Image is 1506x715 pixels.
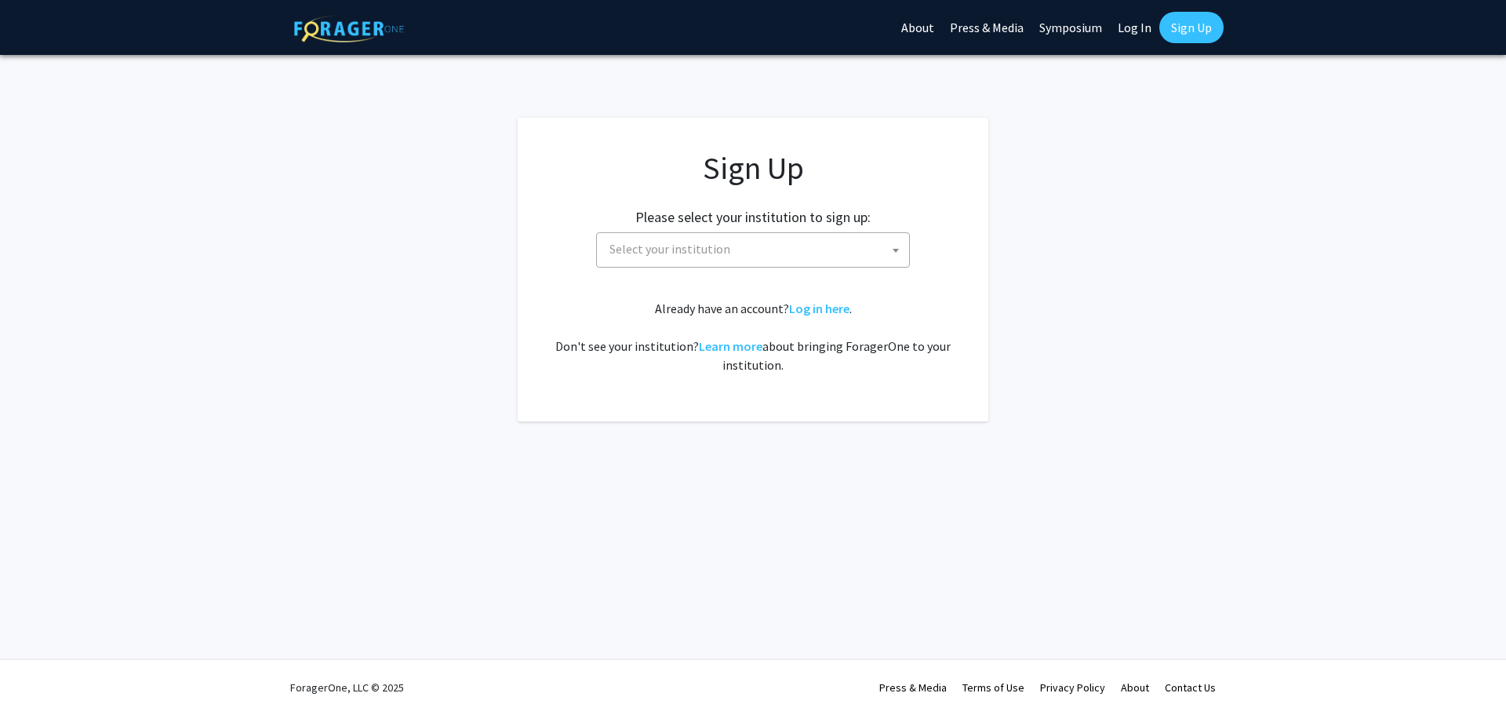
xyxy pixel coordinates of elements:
[962,680,1024,695] a: Terms of Use
[596,232,910,268] span: Select your institution
[294,15,404,42] img: ForagerOne Logo
[549,149,957,187] h1: Sign Up
[549,299,957,374] div: Already have an account? . Don't see your institution? about bringing ForagerOne to your institut...
[1159,12,1224,43] a: Sign Up
[603,233,909,265] span: Select your institution
[1040,680,1105,695] a: Privacy Policy
[1121,680,1149,695] a: About
[290,660,404,715] div: ForagerOne, LLC © 2025
[789,301,849,316] a: Log in here
[609,241,730,257] span: Select your institution
[635,209,871,226] h2: Please select your institution to sign up:
[1165,680,1216,695] a: Contact Us
[699,338,762,354] a: Learn more about bringing ForagerOne to your institution
[879,680,947,695] a: Press & Media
